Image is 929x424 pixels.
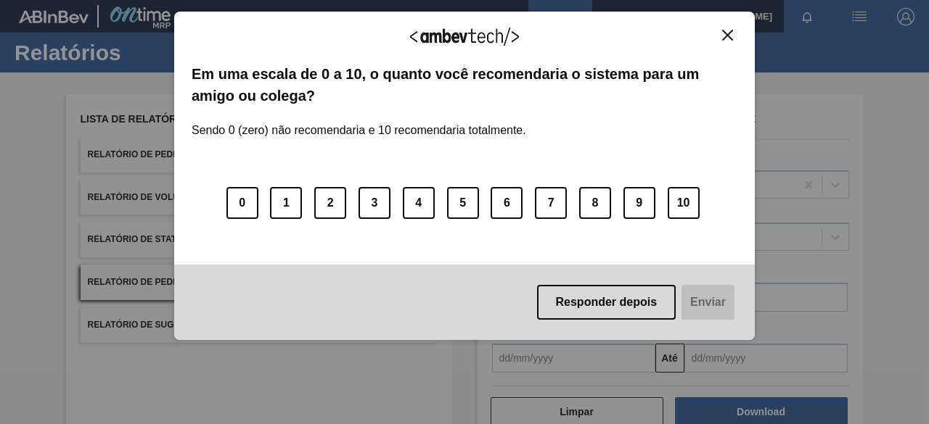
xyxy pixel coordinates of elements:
img: Close [722,30,733,41]
button: 10 [668,187,700,219]
button: 0 [226,187,258,219]
button: 6 [491,187,523,219]
button: 2 [314,187,346,219]
button: 1 [270,187,302,219]
img: Logo Ambevtech [410,28,519,46]
button: 8 [579,187,611,219]
label: Sendo 0 (zero) não recomendaria e 10 recomendaria totalmente. [192,107,526,137]
button: 3 [359,187,390,219]
button: 5 [447,187,479,219]
button: 4 [403,187,435,219]
button: 9 [623,187,655,219]
button: Responder depois [537,285,676,320]
button: 7 [535,187,567,219]
button: Close [718,29,737,41]
label: Em uma escala de 0 a 10, o quanto você recomendaria o sistema para um amigo ou colega? [192,63,737,107]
